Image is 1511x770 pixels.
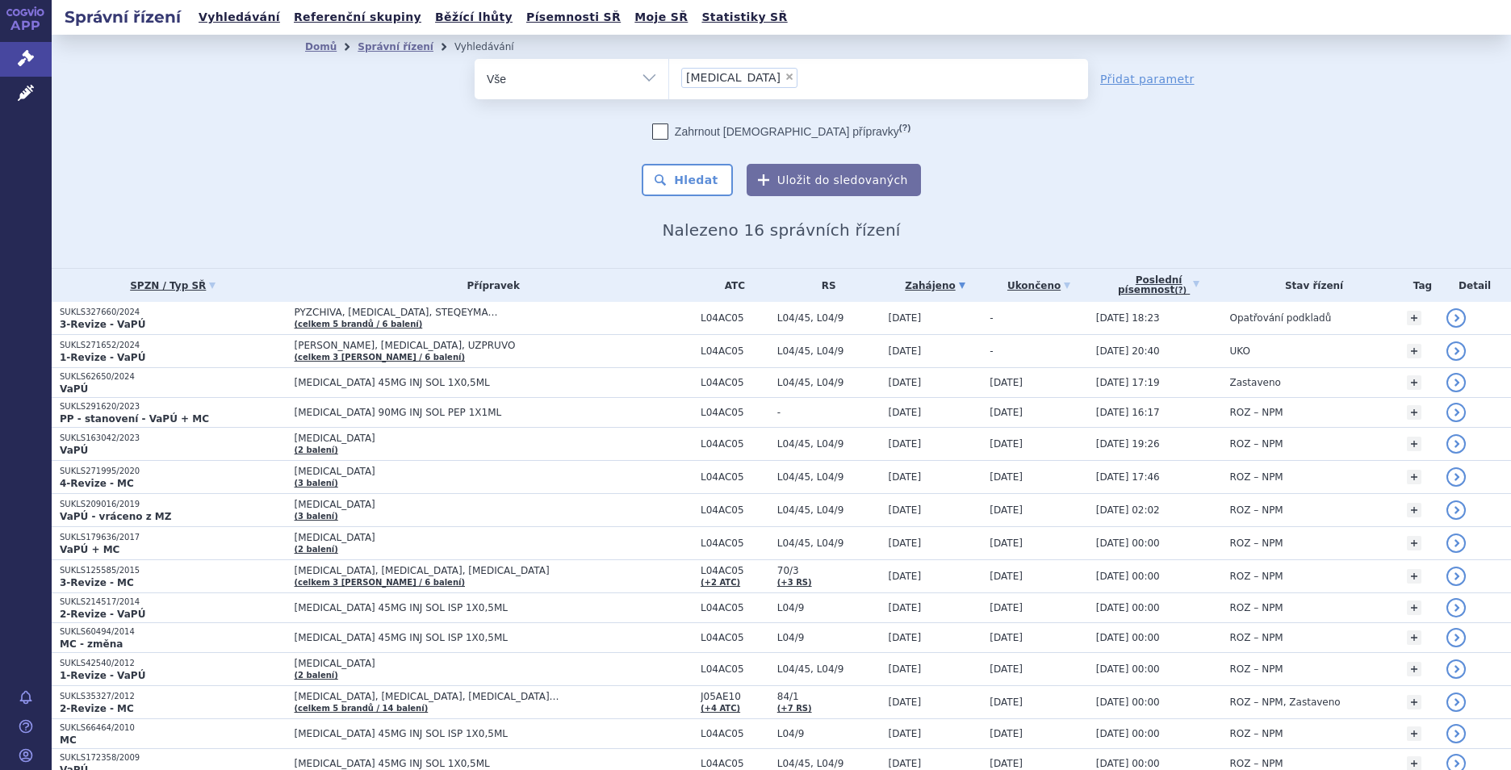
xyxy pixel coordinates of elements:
[521,6,626,28] a: Písemnosti SŘ
[686,72,781,83] span: [MEDICAL_DATA]
[652,123,910,140] label: Zahrnout [DEMOGRAPHIC_DATA] přípravky
[1230,377,1281,388] span: Zastaveno
[1446,341,1466,361] a: detail
[60,544,119,555] strong: VaPÚ + MC
[777,538,881,549] span: L04/45, L04/9
[60,401,287,412] p: SUKLS291620/2023
[60,466,287,477] p: SUKLS271995/2020
[60,596,287,608] p: SUKLS214517/2014
[60,274,287,297] a: SPZN / Typ SŘ
[701,632,769,643] span: L04AC05
[295,433,693,444] span: [MEDICAL_DATA]
[701,565,769,576] span: L04AC05
[777,704,812,713] a: (+7 RS)
[295,565,693,576] span: [MEDICAL_DATA], [MEDICAL_DATA], [MEDICAL_DATA]
[990,663,1023,675] span: [DATE]
[889,377,922,388] span: [DATE]
[889,602,922,613] span: [DATE]
[1230,571,1283,582] span: ROZ – NPM
[1446,693,1466,712] a: detail
[295,353,465,362] a: (celkem 3 [PERSON_NAME] / 6 balení)
[777,345,881,357] span: L04/45, L04/9
[60,478,134,489] strong: 4-Revize - MC
[60,307,287,318] p: SUKLS327660/2024
[701,663,769,675] span: L04AC05
[295,320,423,329] a: (celkem 5 brandů / 6 balení)
[889,697,922,708] span: [DATE]
[60,319,145,330] strong: 3-Revize - VaPÚ
[777,471,881,483] span: L04/45, L04/9
[1096,538,1160,549] span: [DATE] 00:00
[990,504,1023,516] span: [DATE]
[889,632,922,643] span: [DATE]
[295,340,693,351] span: [PERSON_NAME], [MEDICAL_DATA], UZPRUVO
[1100,71,1195,87] a: Přidat parametr
[889,438,922,450] span: [DATE]
[295,632,693,643] span: [MEDICAL_DATA] 45MG INJ SOL ISP 1X0,5ML
[295,307,693,318] span: PYZCHIVA, [MEDICAL_DATA], STEQEYMA…
[295,407,693,418] span: [MEDICAL_DATA] 90MG INJ SOL PEP 1X1ML
[701,377,769,388] span: L04AC05
[701,578,740,587] a: (+2 ATC)
[1446,534,1466,553] a: detail
[60,413,209,425] strong: PP - stanovení - VaPÚ + MC
[295,658,693,669] span: [MEDICAL_DATA]
[777,578,812,587] a: (+3 RS)
[1407,569,1421,584] a: +
[990,407,1023,418] span: [DATE]
[295,691,693,702] span: [MEDICAL_DATA], [MEDICAL_DATA], [MEDICAL_DATA]…
[1096,269,1222,302] a: Poslednípísemnost(?)
[358,41,433,52] a: Správní řízení
[889,407,922,418] span: [DATE]
[889,758,922,769] span: [DATE]
[777,312,881,324] span: L04/45, L04/9
[1096,345,1160,357] span: [DATE] 20:40
[60,691,287,702] p: SUKLS35327/2012
[1230,758,1283,769] span: ROZ – NPM
[1230,504,1283,516] span: ROZ – NPM
[1096,377,1160,388] span: [DATE] 17:19
[990,471,1023,483] span: [DATE]
[60,752,287,764] p: SUKLS172358/2009
[1222,269,1399,302] th: Stav řízení
[1407,630,1421,645] a: +
[701,728,769,739] span: L04AC05
[990,632,1023,643] span: [DATE]
[289,6,426,28] a: Referenční skupiny
[990,571,1023,582] span: [DATE]
[693,269,769,302] th: ATC
[777,438,881,450] span: L04/45, L04/9
[1407,695,1421,709] a: +
[1446,467,1466,487] a: detail
[1230,697,1341,708] span: ROZ – NPM, Zastaveno
[287,269,693,302] th: Přípravek
[777,565,881,576] span: 70/3
[1230,663,1283,675] span: ROZ – NPM
[1096,697,1160,708] span: [DATE] 00:00
[990,274,1087,297] a: Ukončeno
[1407,536,1421,550] a: +
[1407,601,1421,615] a: +
[1407,375,1421,390] a: +
[60,433,287,444] p: SUKLS163042/2023
[1446,628,1466,647] a: detail
[990,697,1023,708] span: [DATE]
[1446,500,1466,520] a: detail
[990,758,1023,769] span: [DATE]
[785,72,794,82] span: ×
[60,638,123,650] strong: MC - změna
[701,758,769,769] span: L04AC05
[777,691,881,702] span: 84/1
[295,532,693,543] span: [MEDICAL_DATA]
[889,504,922,516] span: [DATE]
[1230,728,1283,739] span: ROZ – NPM
[295,479,338,488] a: (3 balení)
[701,538,769,549] span: L04AC05
[60,511,171,522] strong: VaPÚ - vráceno z MZ
[1407,662,1421,676] a: +
[1096,312,1160,324] span: [DATE] 18:23
[1096,728,1160,739] span: [DATE] 00:00
[697,6,792,28] a: Statistiky SŘ
[990,538,1023,549] span: [DATE]
[1446,598,1466,617] a: detail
